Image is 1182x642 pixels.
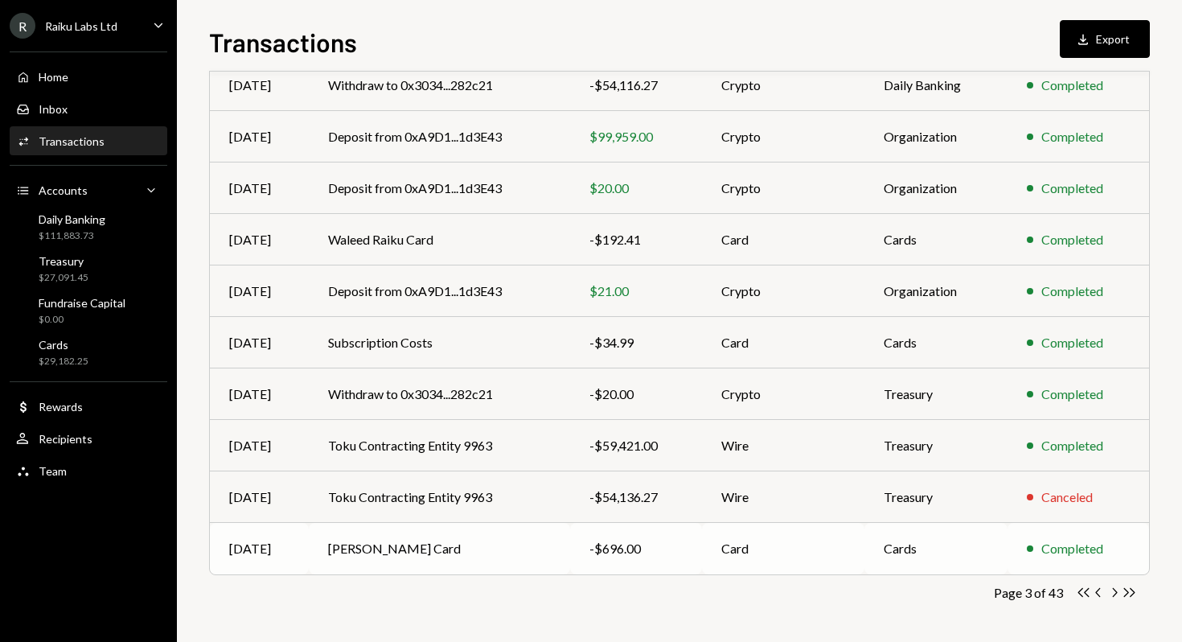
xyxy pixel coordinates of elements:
[1041,436,1103,455] div: Completed
[10,424,167,453] a: Recipients
[39,400,83,414] div: Rewards
[39,296,125,310] div: Fundraise Capital
[229,127,289,146] div: [DATE]
[229,333,289,352] div: [DATE]
[589,385,683,404] div: -$20.00
[229,179,289,198] div: [DATE]
[1041,76,1103,95] div: Completed
[39,102,68,116] div: Inbox
[229,436,289,455] div: [DATE]
[229,282,289,301] div: [DATE]
[309,523,570,574] td: [PERSON_NAME] Card
[702,368,864,420] td: Crypto
[309,163,570,214] td: Deposit from 0xA9D1...1d3E43
[864,163,1007,214] td: Organization
[39,432,92,446] div: Recipients
[1041,333,1103,352] div: Completed
[589,127,683,146] div: $99,959.00
[309,265,570,317] td: Deposit from 0xA9D1...1d3E43
[10,456,167,485] a: Team
[702,214,864,265] td: Card
[702,317,864,368] td: Card
[702,420,864,471] td: Wire
[589,230,683,249] div: -$192.41
[589,436,683,455] div: -$59,421.00
[45,19,117,33] div: Raiku Labs Ltd
[864,471,1007,523] td: Treasury
[39,183,88,197] div: Accounts
[309,60,570,111] td: Withdraw to 0x3034...282c21
[10,62,167,91] a: Home
[702,163,864,214] td: Crypto
[229,539,289,558] div: [DATE]
[864,368,1007,420] td: Treasury
[10,291,167,330] a: Fundraise Capital$0.00
[39,313,125,327] div: $0.00
[1041,230,1103,249] div: Completed
[10,13,35,39] div: R
[10,208,167,246] a: Daily Banking$111,883.73
[702,60,864,111] td: Crypto
[309,317,570,368] td: Subscription Costs
[864,420,1007,471] td: Treasury
[864,317,1007,368] td: Cards
[39,355,88,368] div: $29,182.25
[589,179,683,198] div: $20.00
[864,111,1007,163] td: Organization
[309,111,570,163] td: Deposit from 0xA9D1...1d3E43
[229,488,289,507] div: [DATE]
[864,523,1007,574] td: Cards
[39,134,105,148] div: Transactions
[1041,127,1103,146] div: Completed
[229,385,289,404] div: [DATE]
[39,254,88,268] div: Treasury
[702,111,864,163] td: Crypto
[10,333,167,372] a: Cards$29,182.25
[994,585,1063,600] div: Page 3 of 43
[1041,282,1103,301] div: Completed
[309,420,570,471] td: Toku Contracting Entity 9963
[589,333,683,352] div: -$34.99
[39,464,67,478] div: Team
[309,471,570,523] td: Toku Contracting Entity 9963
[39,271,88,285] div: $27,091.45
[10,126,167,155] a: Transactions
[864,265,1007,317] td: Organization
[589,539,683,558] div: -$696.00
[10,175,167,204] a: Accounts
[39,338,88,352] div: Cards
[589,282,683,301] div: $21.00
[10,94,167,123] a: Inbox
[864,214,1007,265] td: Cards
[702,523,864,574] td: Card
[702,265,864,317] td: Crypto
[39,212,105,226] div: Daily Banking
[39,229,105,243] div: $111,883.73
[1041,539,1103,558] div: Completed
[702,471,864,523] td: Wire
[1041,488,1093,507] div: Canceled
[589,488,683,507] div: -$54,136.27
[1041,385,1103,404] div: Completed
[1060,20,1150,58] button: Export
[589,76,683,95] div: -$54,116.27
[229,76,289,95] div: [DATE]
[209,26,357,58] h1: Transactions
[309,214,570,265] td: Waleed Raiku Card
[10,249,167,288] a: Treasury$27,091.45
[39,70,68,84] div: Home
[10,392,167,421] a: Rewards
[229,230,289,249] div: [DATE]
[309,368,570,420] td: Withdraw to 0x3034...282c21
[1041,179,1103,198] div: Completed
[864,60,1007,111] td: Daily Banking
